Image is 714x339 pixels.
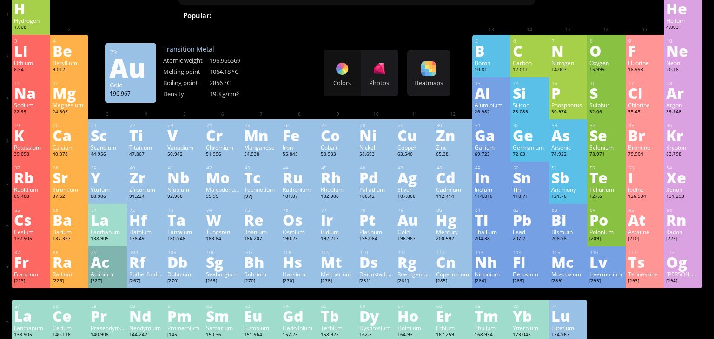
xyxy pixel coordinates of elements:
[513,165,547,171] div: 50
[628,66,662,74] div: 18.998
[589,186,623,193] div: Tellurium
[667,123,700,129] div: 36
[397,228,431,235] div: Gold
[666,17,700,24] div: Helium
[513,143,547,151] div: Germanium
[110,48,152,56] div: 79
[168,165,201,171] div: 41
[210,90,256,98] div: 19.3 g/cm
[14,228,48,235] div: Cesium
[245,123,278,129] div: 25
[513,151,547,158] div: 72.63
[666,24,700,32] div: 4.003
[475,128,509,143] div: Ga
[14,212,48,227] div: Cs
[206,170,240,185] div: Mo
[666,228,700,235] div: Radon
[359,128,393,143] div: Ni
[53,170,86,185] div: Sr
[129,193,163,201] div: 91.224
[475,59,509,66] div: Boron
[628,101,662,109] div: Chlorine
[245,207,278,213] div: 75
[14,165,48,171] div: 37
[163,45,256,53] div: Transition Metal
[513,186,547,193] div: Tin
[14,186,48,193] div: Rubidium
[475,109,509,116] div: 26.982
[129,151,163,158] div: 47.867
[130,165,163,171] div: 40
[410,78,448,87] div: Heatmaps
[397,128,431,143] div: Cu
[206,228,240,235] div: Tungsten
[361,78,398,87] div: Photos
[130,123,163,129] div: 22
[53,207,86,213] div: 56
[14,170,48,185] div: Rb
[244,128,278,143] div: Mn
[110,90,152,97] div: 196.967
[91,143,125,151] div: Scandium
[513,123,547,129] div: 32
[283,193,317,201] div: 101.07
[436,143,470,151] div: Zinc
[53,66,86,74] div: 9.012
[628,165,662,171] div: 53
[397,193,431,201] div: 107.868
[206,128,240,143] div: Cr
[14,101,48,109] div: Sodium
[53,212,86,227] div: Ba
[513,59,547,66] div: Carbon
[475,85,509,100] div: Al
[552,165,585,171] div: 51
[513,101,547,109] div: Silicon
[436,123,470,129] div: 30
[455,10,495,21] span: Methane
[628,59,662,66] div: Fluorine
[163,90,210,98] div: Density
[130,207,163,213] div: 72
[628,128,662,143] div: Br
[283,123,317,129] div: 26
[475,66,509,74] div: 10.81
[628,151,662,158] div: 79.904
[360,165,393,171] div: 46
[397,186,431,193] div: Silver
[398,165,431,171] div: 47
[552,80,585,86] div: 15
[589,170,623,185] div: Te
[109,60,151,75] div: Au
[551,170,585,185] div: Sb
[14,193,48,201] div: 85.468
[666,193,700,201] div: 131.293
[551,186,585,193] div: Antimony
[167,143,201,151] div: Vanadium
[552,123,585,129] div: 33
[590,80,623,86] div: 16
[167,212,201,227] div: Ta
[513,170,547,185] div: Sn
[589,59,623,66] div: Oxygen
[590,123,623,129] div: 34
[129,212,163,227] div: Hf
[236,90,239,96] sup: 3
[244,186,278,193] div: Technetium
[551,228,585,235] div: Bismuth
[206,143,240,151] div: Chromium
[14,24,48,32] div: 1.008
[321,128,355,143] div: Co
[513,207,547,213] div: 82
[91,186,125,193] div: Yttrium
[14,17,48,24] div: Hydrogen
[14,80,48,86] div: 11
[551,151,585,158] div: 74.922
[359,212,393,227] div: Pt
[552,207,585,213] div: 83
[301,10,327,21] span: H O
[628,43,662,58] div: F
[628,207,662,213] div: 85
[475,212,509,227] div: Tl
[14,1,48,16] div: H
[244,212,278,227] div: Re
